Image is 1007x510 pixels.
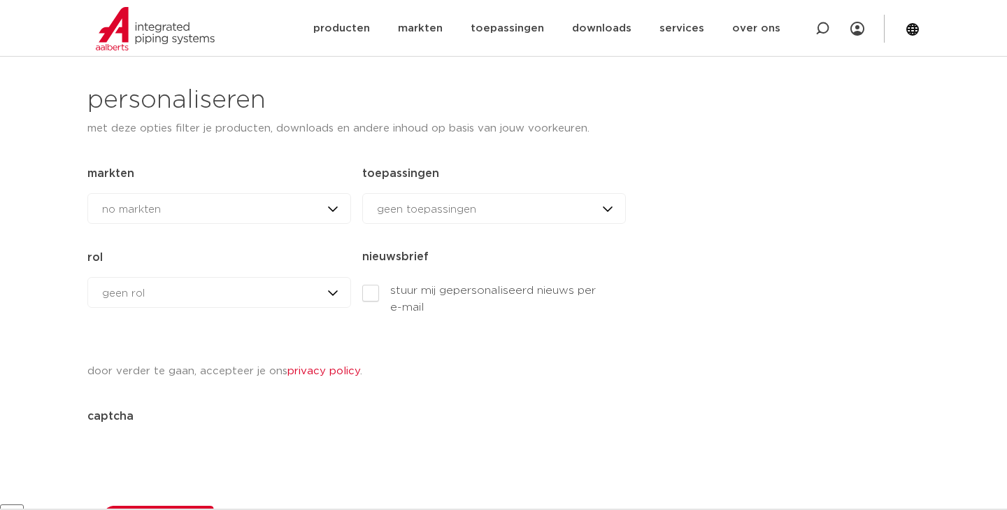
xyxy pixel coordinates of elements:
a: privacy policy [287,366,360,376]
label: CAPTCHA [87,408,134,425]
div: door verder te gaan, accepteer je ons . [87,360,626,383]
div: Domeinoverzicht [54,83,122,92]
span: geen toepassingen [377,204,476,215]
label: markten [87,165,134,182]
label: stuur mij gepersonaliseerd nieuws per e-mail [362,282,604,316]
legend: nieuwsbrief [362,246,626,269]
span: no markten [102,204,161,215]
img: tab_keywords_by_traffic_grey.svg [137,81,148,92]
h2: personaliseren [87,84,626,118]
label: rol [87,249,103,266]
span: geen rol [102,288,145,299]
img: tab_domain_overview_orange.svg [38,81,50,92]
div: met deze opties filter je producten, downloads en andere inhoud op basis van jouw voorkeuren. [87,39,626,140]
iframe: reCAPTCHA [87,427,300,482]
label: toepassingen [362,165,439,182]
div: Keywords op verkeer [152,83,239,92]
